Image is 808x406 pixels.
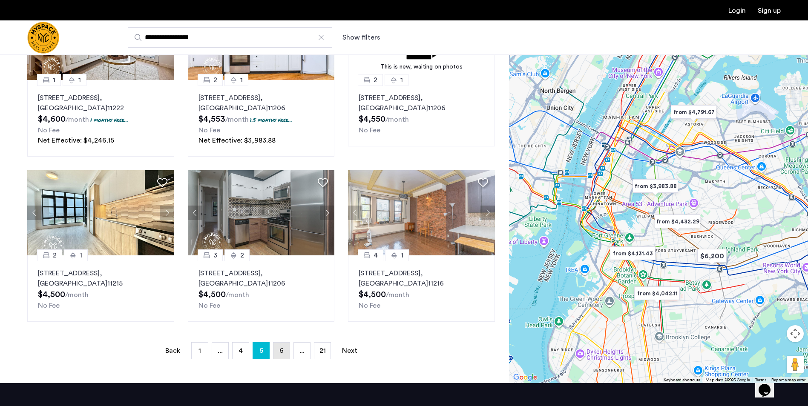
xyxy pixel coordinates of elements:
[27,255,174,322] a: 21[STREET_ADDRESS], [GEOGRAPHIC_DATA]11215No Fee
[511,372,539,383] a: Open this area in Google Maps (opens a new window)
[27,170,174,255] img: 1995_638591791786528815.jpeg
[771,377,805,383] a: Report a map error
[38,302,60,309] span: No Fee
[53,250,57,260] span: 2
[80,250,82,260] span: 1
[352,63,491,71] div: This is new, waiting on photos
[629,177,681,196] div: from $3,983.88
[188,255,335,322] a: 32[STREET_ADDRESS], [GEOGRAPHIC_DATA]11206No Fee
[342,32,380,43] button: Show or hide filters
[198,127,220,134] span: No Fee
[664,377,700,383] button: Keyboard shortcuts
[38,290,65,299] span: $4,500
[27,342,495,359] nav: Pagination
[225,116,249,123] sub: /month
[38,93,164,113] p: [STREET_ADDRESS] 11222
[755,372,782,397] iframe: chat widget
[359,302,380,309] span: No Fee
[160,206,174,220] button: Next apartment
[198,290,226,299] span: $4,500
[188,80,335,157] a: 21[STREET_ADDRESS], [GEOGRAPHIC_DATA]112061.5 months free...No FeeNet Effective: $3,983.88
[319,347,326,354] span: 21
[250,116,292,123] p: 1.5 months free...
[65,292,89,298] sub: /month
[198,93,324,113] p: [STREET_ADDRESS] 11206
[607,244,659,263] div: from $4,131.43
[38,268,164,289] p: [STREET_ADDRESS] 11215
[348,170,495,255] img: 1990_638120001687133903.jpeg
[279,347,284,354] span: 6
[259,344,263,357] span: 5
[188,206,202,220] button: Previous apartment
[299,347,305,354] span: ...
[240,75,243,85] span: 1
[128,27,332,48] input: Apartment Search
[53,75,55,85] span: 1
[787,356,804,373] button: Drag Pegman onto the map to open Street View
[90,116,128,123] p: 1 months free...
[198,115,225,123] span: $4,553
[667,103,720,122] div: from $4,791.67
[359,127,380,134] span: No Fee
[348,80,495,146] a: 21[STREET_ADDRESS], [GEOGRAPHIC_DATA]11206No Fee
[359,115,385,123] span: $4,550
[694,246,730,266] div: $6,200
[728,7,746,14] a: Login
[359,93,484,113] p: [STREET_ADDRESS] 11206
[511,372,539,383] img: Google
[348,206,362,220] button: Previous apartment
[213,250,217,260] span: 3
[651,212,704,231] div: from $4,432.29
[758,7,781,14] a: Registration
[226,292,249,298] sub: /month
[27,80,174,157] a: 11[STREET_ADDRESS], [GEOGRAPHIC_DATA]112221 months free...No FeeNet Effective: $4,246.15
[38,137,114,144] span: Net Effective: $4,246.15
[198,137,276,144] span: Net Effective: $3,983.88
[164,343,181,359] a: Back
[631,284,683,303] div: from $4,042.11
[78,75,81,85] span: 1
[374,250,378,260] span: 4
[400,75,403,85] span: 1
[213,75,217,85] span: 2
[341,343,358,359] a: Next
[787,325,804,342] button: Map camera controls
[348,255,495,322] a: 41[STREET_ADDRESS], [GEOGRAPHIC_DATA]11216No Fee
[359,290,386,299] span: $4,500
[66,116,89,123] sub: /month
[38,127,60,134] span: No Fee
[240,250,244,260] span: 2
[359,268,484,289] p: [STREET_ADDRESS] 11216
[27,22,59,54] a: Cazamio Logo
[401,250,403,260] span: 1
[198,302,220,309] span: No Fee
[27,22,59,54] img: logo
[27,206,42,220] button: Previous apartment
[38,115,66,123] span: $4,600
[198,268,324,289] p: [STREET_ADDRESS] 11206
[374,75,377,85] span: 2
[218,347,223,354] span: ...
[480,206,495,220] button: Next apartment
[385,116,409,123] sub: /month
[320,206,334,220] button: Next apartment
[239,347,243,354] span: 4
[705,378,750,382] span: Map data ©2025 Google
[386,292,409,298] sub: /month
[198,347,201,354] span: 1
[188,170,335,255] img: 1990_638324568013003676.png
